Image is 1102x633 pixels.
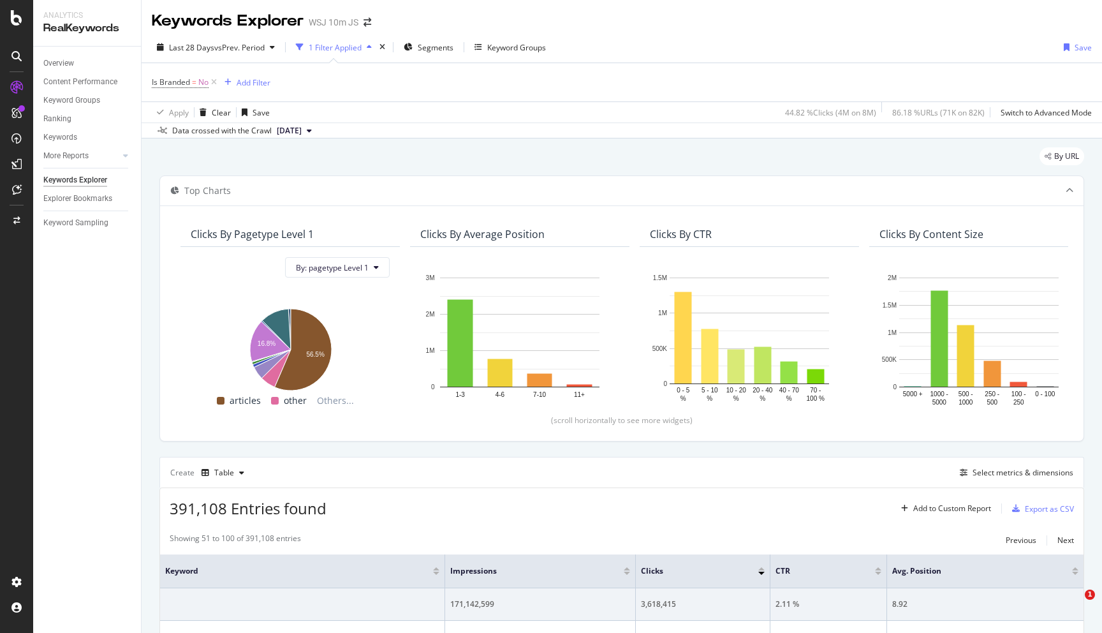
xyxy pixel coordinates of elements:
div: 3,618,415 [641,599,765,610]
svg: A chart. [420,271,619,408]
button: Add to Custom Report [896,498,991,519]
text: 1.5M [883,302,897,309]
div: 171,142,599 [450,599,630,610]
span: Others... [312,393,359,408]
div: Add Filter [237,77,270,88]
div: Save [1075,42,1092,53]
text: 0 [663,380,667,387]
a: Ranking [43,112,132,126]
span: Segments [418,42,453,53]
div: Clicks By CTR [650,228,712,241]
text: 500K [882,357,897,364]
div: Select metrics & dimensions [973,467,1073,478]
text: 1M [426,347,435,354]
div: Create [170,463,249,483]
text: % [786,395,792,402]
text: 500 [987,399,997,406]
text: 16.8% [258,341,275,348]
button: Clear [195,102,231,123]
text: 10 - 20 [726,387,747,394]
text: 20 - 40 [753,387,773,394]
text: 100 % [807,395,825,402]
button: Select metrics & dimensions [955,465,1073,480]
text: % [680,395,686,402]
div: RealKeywords [43,21,131,36]
span: Avg. Position [892,565,1053,577]
div: Data crossed with the Crawl [172,125,272,137]
span: 2025 Aug. 9th [277,125,302,137]
button: Last 28 DaysvsPrev. Period [152,37,280,57]
text: 5000 [932,399,947,406]
text: 40 - 70 [779,387,800,394]
text: 0 - 5 [677,387,689,394]
text: 1000 [959,399,973,406]
text: 1-3 [455,391,465,398]
button: Add Filter [219,75,270,90]
button: Export as CSV [1007,498,1074,519]
div: Export as CSV [1025,503,1074,514]
div: Keyword Groups [487,42,546,53]
div: Clear [212,107,231,118]
a: Keywords Explorer [43,174,132,187]
text: 56.5% [306,352,324,359]
text: % [760,395,765,402]
div: 8.92 [892,599,1078,610]
span: = [192,77,196,87]
div: Previous [1006,535,1036,546]
div: Ranking [43,112,71,126]
text: % [707,395,712,402]
svg: A chart. [650,271,849,405]
div: legacy label [1040,147,1084,165]
div: Content Performance [43,75,117,89]
text: 2M [888,274,897,281]
text: 0 - 100 [1035,391,1055,398]
a: Keywords [43,131,132,144]
div: 86.18 % URLs ( 71K on 82K ) [892,107,985,118]
button: Keyword Groups [469,37,551,57]
div: Table [214,469,234,477]
div: More Reports [43,149,89,163]
a: More Reports [43,149,119,163]
text: 250 - [985,391,999,398]
div: Showing 51 to 100 of 391,108 entries [170,533,301,548]
button: 1 Filter Applied [291,37,377,57]
button: Apply [152,102,189,123]
div: Overview [43,57,74,70]
text: 1000 - [930,391,948,398]
div: Save [253,107,270,118]
div: Clicks By Average Position [420,228,545,241]
button: Save [1059,37,1092,57]
text: 70 - [810,387,821,394]
span: CTR [775,565,856,577]
div: Apply [169,107,189,118]
button: Previous [1006,533,1036,548]
text: 4-6 [496,391,505,398]
text: 11+ [574,391,585,398]
iframe: Intercom live chat [1059,590,1089,620]
span: vs Prev. Period [214,42,265,53]
button: Switch to Advanced Mode [995,102,1092,123]
button: [DATE] [272,123,317,138]
text: 500 - [959,391,973,398]
svg: A chart. [191,302,390,393]
div: Keyword Sampling [43,216,108,230]
span: 1 [1085,590,1095,600]
div: Switch to Advanced Mode [1001,107,1092,118]
text: 3M [426,274,435,281]
span: By: pagetype Level 1 [296,262,369,273]
text: 500K [652,345,668,352]
span: Last 28 Days [169,42,214,53]
span: 391,108 Entries found [170,498,327,519]
span: other [284,393,307,408]
text: 5 - 10 [702,387,718,394]
text: 100 - [1011,391,1026,398]
a: Overview [43,57,132,70]
div: Keywords [43,131,77,144]
button: Segments [399,37,459,57]
text: 5000 + [903,391,923,398]
div: times [377,41,388,54]
svg: A chart. [879,271,1078,408]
